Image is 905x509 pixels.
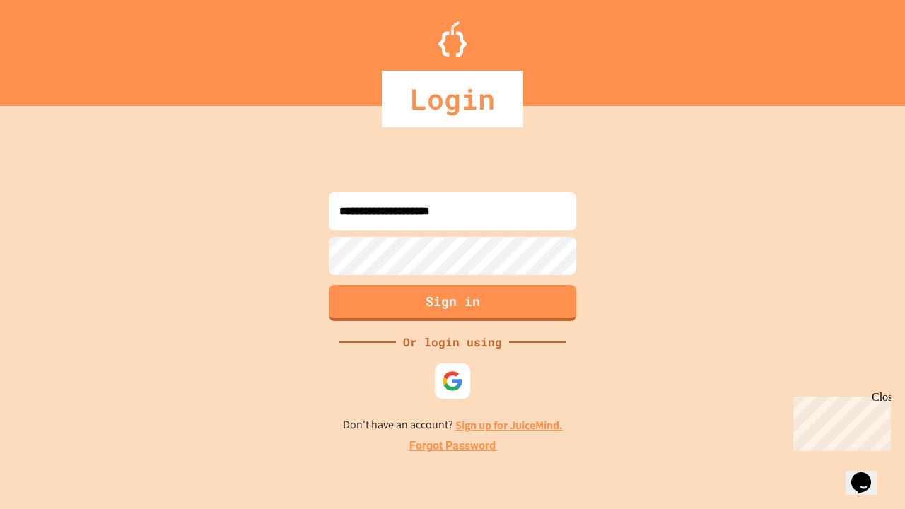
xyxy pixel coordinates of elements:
p: Don't have an account? [343,416,563,434]
iframe: chat widget [788,391,891,451]
a: Forgot Password [409,438,496,455]
img: Logo.svg [438,21,467,57]
a: Sign up for JuiceMind. [455,418,563,433]
div: Chat with us now!Close [6,6,98,90]
div: Or login using [396,334,509,351]
div: Login [382,71,523,127]
button: Sign in [329,285,576,321]
iframe: chat widget [846,452,891,495]
img: google-icon.svg [442,370,463,392]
